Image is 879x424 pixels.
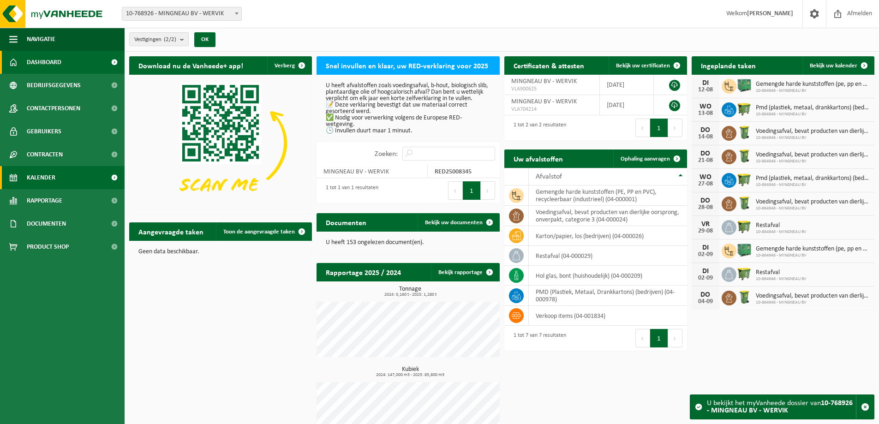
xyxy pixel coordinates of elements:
[600,75,654,95] td: [DATE]
[317,213,376,231] h2: Documenten
[481,181,495,200] button: Next
[138,249,303,255] p: Geen data beschikbaar.
[326,239,490,246] p: U heeft 153 ongelezen document(en).
[756,229,807,235] span: 10-864946 - MINGNEAU BV
[650,119,668,137] button: 1
[275,63,295,69] span: Verberg
[650,329,668,347] button: 1
[27,212,66,235] span: Documenten
[600,95,654,115] td: [DATE]
[529,286,687,306] td: PMD (Plastiek, Metaal, Drankkartons) (bedrijven) (04-000978)
[321,286,499,297] h3: Tonnage
[635,119,650,137] button: Previous
[616,63,670,69] span: Bekijk uw certificaten
[122,7,241,20] span: 10-768926 - MINGNEAU BV - WERVIK
[756,276,807,282] span: 10-864946 - MINGNEAU BV
[504,56,593,74] h2: Certificaten & attesten
[511,85,593,93] span: VLA900625
[756,269,807,276] span: Restafval
[756,222,807,229] span: Restafval
[317,263,410,281] h2: Rapportage 2025 / 2024
[326,83,490,134] p: U heeft afvalstoffen zoals voedingsafval, b-hout, biologisch slib, plantaardige olie of hoogcalor...
[756,206,870,211] span: 10-864946 - MINGNEAU BV
[696,299,715,305] div: 04-09
[529,306,687,326] td: verkoop items (04-001834)
[756,81,870,88] span: Gemengde harde kunststoffen (pe, pp en pvc), recycleerbaar (industrieel)
[736,266,752,281] img: WB-1100-HPE-GN-50
[756,151,870,159] span: Voedingsafval, bevat producten van dierlijke oorsprong, onverpakt, categorie 3
[756,198,870,206] span: Voedingsafval, bevat producten van dierlijke oorsprong, onverpakt, categorie 3
[696,268,715,275] div: DI
[529,206,687,226] td: voedingsafval, bevat producten van dierlijke oorsprong, onverpakt, categorie 3 (04-000024)
[122,7,242,21] span: 10-768926 - MINGNEAU BV - WERVIK
[696,291,715,299] div: DO
[511,106,593,113] span: VLA704214
[129,56,252,74] h2: Download nu de Vanheede+ app!
[317,165,428,178] td: MINGNEAU BV - WERVIK
[696,244,715,251] div: DI
[810,63,857,69] span: Bekijk uw kalender
[267,56,311,75] button: Verberg
[27,235,69,258] span: Product Shop
[321,293,499,297] span: 2024: 0,160 t - 2025: 1,280 t
[668,119,682,137] button: Next
[736,148,752,164] img: WB-0240-HPE-GN-50
[756,182,870,188] span: 10-864946 - MINGNEAU BV
[27,166,55,189] span: Kalender
[529,185,687,206] td: gemengde harde kunststoffen (PE, PP en PVC), recycleerbaar (industrieel) (04-000001)
[696,79,715,87] div: DI
[463,181,481,200] button: 1
[756,253,870,258] span: 10-864946 - MINGNEAU BV
[696,251,715,258] div: 02-09
[536,173,562,180] span: Afvalstof
[27,97,80,120] span: Contactpersonen
[504,149,572,167] h2: Uw afvalstoffen
[696,157,715,164] div: 21-08
[802,56,873,75] a: Bekijk uw kalender
[756,159,870,164] span: 10-864946 - MINGNEAU BV
[609,56,686,75] a: Bekijk uw certificaten
[529,246,687,266] td: restafval (04-000029)
[756,128,870,135] span: Voedingsafval, bevat producten van dierlijke oorsprong, onverpakt, categorie 3
[756,88,870,94] span: 10-864946 - MINGNEAU BV
[216,222,311,241] a: Toon de aangevraagde taken
[756,112,870,117] span: 10-864946 - MINGNEAU BV
[696,228,715,234] div: 29-08
[418,213,499,232] a: Bekijk uw documenten
[707,395,856,419] div: U bekijkt het myVanheede dossier van
[613,149,686,168] a: Ophaling aanvragen
[321,180,378,201] div: 1 tot 1 van 1 resultaten
[621,156,670,162] span: Ophaling aanvragen
[321,373,499,377] span: 2024: 147,000 m3 - 2025: 85,800 m3
[668,329,682,347] button: Next
[27,51,61,74] span: Dashboard
[736,172,752,187] img: WB-1100-HPE-GN-50
[509,118,566,138] div: 1 tot 2 van 2 resultaten
[129,75,312,212] img: Download de VHEPlus App
[134,33,176,47] span: Vestigingen
[696,150,715,157] div: DO
[511,98,577,105] span: MINGNEAU BV - WERVIK
[736,78,752,93] img: PB-HB-1400-HPE-GN-01
[756,135,870,141] span: 10-864946 - MINGNEAU BV
[696,87,715,93] div: 12-08
[692,56,765,74] h2: Ingeplande taken
[736,289,752,305] img: WB-0240-HPE-GN-50
[736,101,752,117] img: WB-1100-HPE-GN-50
[511,78,577,85] span: MINGNEAU BV - WERVIK
[736,219,752,234] img: WB-1100-HPE-GN-50
[707,400,853,414] strong: 10-768926 - MINGNEAU BV - WERVIK
[27,120,61,143] span: Gebruikers
[529,226,687,246] td: karton/papier, los (bedrijven) (04-000026)
[756,293,870,300] span: Voedingsafval, bevat producten van dierlijke oorsprong, onverpakt, categorie 3
[756,245,870,253] span: Gemengde harde kunststoffen (pe, pp en pvc), recycleerbaar (industrieel)
[696,110,715,117] div: 13-08
[747,10,793,17] strong: [PERSON_NAME]
[129,222,213,240] h2: Aangevraagde taken
[696,221,715,228] div: VR
[375,150,398,158] label: Zoeken:
[635,329,650,347] button: Previous
[27,189,62,212] span: Rapportage
[696,275,715,281] div: 02-09
[317,56,497,74] h2: Snel invullen en klaar, uw RED-verklaring voor 2025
